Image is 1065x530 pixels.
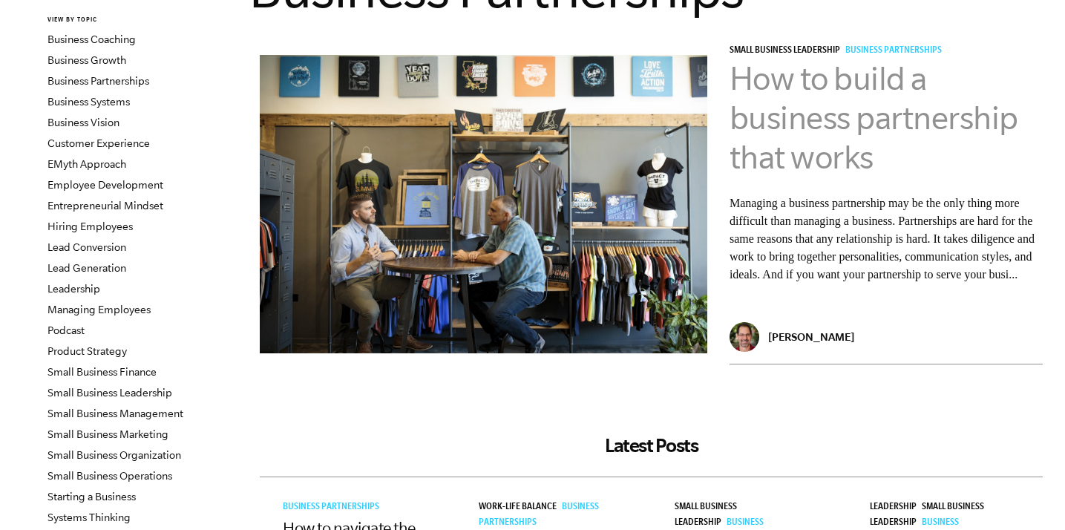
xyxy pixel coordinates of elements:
[730,194,1043,284] p: Managing a business partnership may be the only thing more difficult than managing a business. Pa...
[47,408,183,419] a: Small Business Management
[47,428,168,440] a: Small Business Marketing
[47,241,126,253] a: Lead Conversion
[47,283,100,295] a: Leadership
[730,46,840,56] span: Small Business Leadership
[734,423,1065,530] iframe: Chat Widget
[283,503,379,513] span: Business Partnerships
[260,55,707,353] img: two business owners discussing creating a business partnership
[47,304,151,315] a: Managing Employees
[479,503,599,529] a: Business Partnerships
[730,322,759,352] img: Adam Traub - EMyth
[47,366,157,378] a: Small Business Finance
[47,179,163,191] a: Employee Development
[47,137,150,149] a: Customer Experience
[47,117,119,128] a: Business Vision
[845,46,947,56] a: Business Partnerships
[47,33,136,45] a: Business Coaching
[47,200,163,212] a: Entrepreneurial Mindset
[47,54,126,66] a: Business Growth
[47,449,181,461] a: Small Business Organization
[47,220,133,232] a: Hiring Employees
[47,158,126,170] a: EMyth Approach
[47,75,149,87] a: Business Partnerships
[47,262,126,274] a: Lead Generation
[730,46,845,56] a: Small Business Leadership
[260,434,1043,457] h2: Latest Posts
[47,470,172,482] a: Small Business Operations
[47,345,127,357] a: Product Strategy
[479,503,557,513] span: Work-Life Balance
[47,491,136,503] a: Starting a Business
[675,503,737,529] a: Small Business Leadership
[47,511,131,523] a: Systems Thinking
[730,60,1018,175] a: How to build a business partnership that works
[479,503,562,513] a: Work-Life Balance
[768,330,854,343] p: [PERSON_NAME]
[845,46,942,56] span: Business Partnerships
[47,324,85,336] a: Podcast
[47,16,226,25] h6: VIEW BY TOPIC
[47,96,130,108] a: Business Systems
[47,387,172,399] a: Small Business Leadership
[283,503,384,513] a: Business Partnerships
